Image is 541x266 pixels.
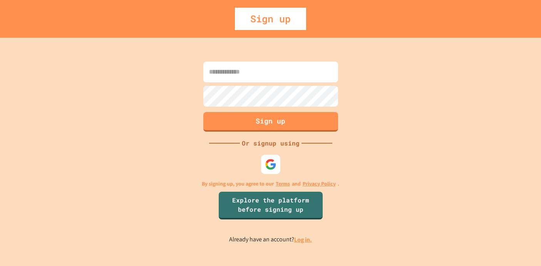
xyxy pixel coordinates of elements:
[509,235,533,258] iframe: chat widget
[276,180,290,188] a: Terms
[203,112,338,132] button: Sign up
[219,192,323,219] a: Explore the platform before signing up
[202,180,339,188] p: By signing up, you agree to our and .
[235,8,306,30] div: Sign up
[265,159,276,170] img: google-icon.svg
[303,180,336,188] a: Privacy Policy
[229,235,312,244] p: Already have an account?
[240,139,301,148] div: Or signup using
[294,236,312,244] a: Log in.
